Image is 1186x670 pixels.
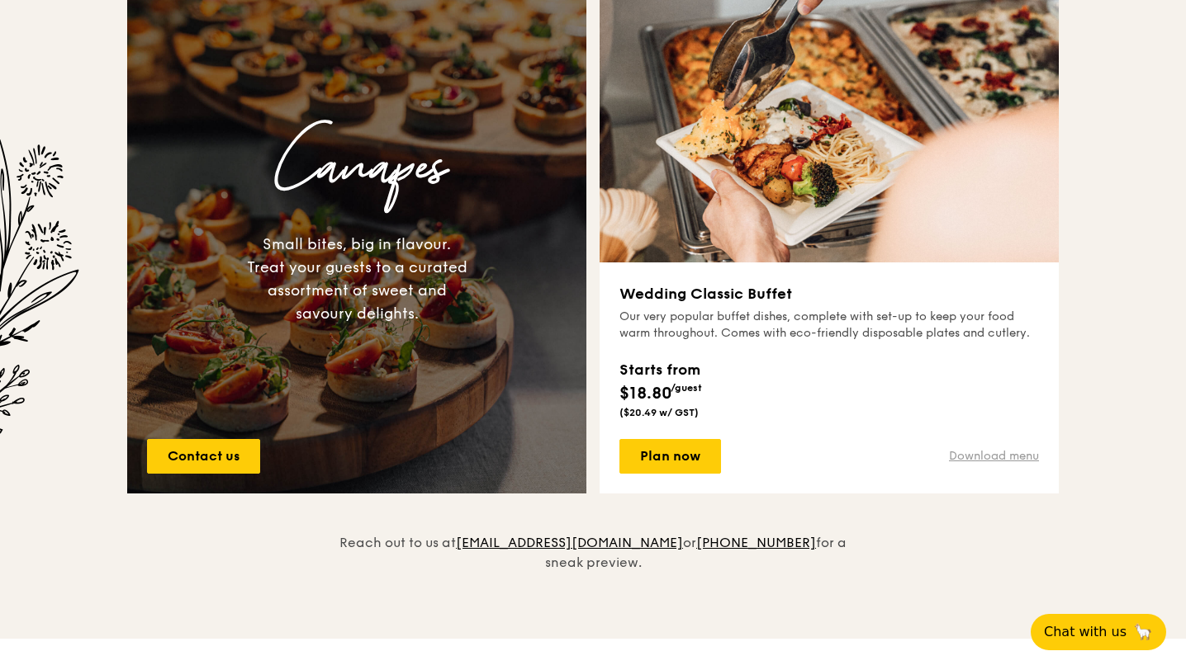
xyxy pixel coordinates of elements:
a: [EMAIL_ADDRESS][DOMAIN_NAME] [456,535,683,550]
h3: Wedding Classic Buffet [619,282,1039,305]
div: Our very popular buffet dishes, complete with set-up to keep your food warm throughout. Comes wit... [619,309,1039,342]
div: ($20.49 w/ GST) [619,406,702,419]
span: Chat with us [1044,622,1127,642]
a: [PHONE_NUMBER] [696,535,816,550]
a: Contact us [147,439,260,474]
div: $18.80 [619,358,702,406]
div: Small bites, big in flavour. Treat your guests to a curated assortment of sweet and savoury delig... [246,233,467,325]
button: Chat with us🦙 [1031,614,1166,650]
a: Plan now [619,439,721,474]
h3: Canapes [140,115,573,219]
span: /guest [671,382,702,394]
div: Starts from [619,358,702,381]
span: 🦙 [1133,622,1153,642]
a: Download menu [949,448,1039,465]
div: Reach out to us at or for a sneak preview. [329,493,857,573]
